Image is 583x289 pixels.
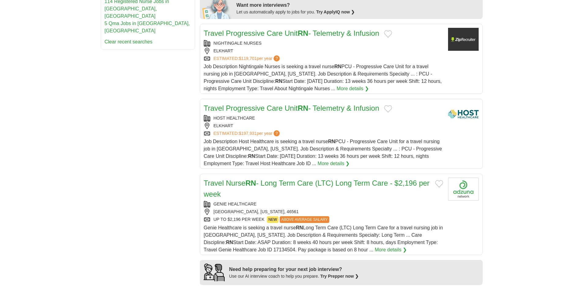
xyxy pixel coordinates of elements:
[274,55,280,61] span: ?
[239,56,256,61] span: $119,701
[214,55,281,62] a: ESTIMATED:$119,701per year?
[274,130,280,136] span: ?
[237,9,479,15] div: Let us automatically apply to jobs for you.
[384,105,392,113] button: Add to favorite jobs
[204,179,430,198] a: Travel NurseRN- Long Term Care (LTC) Long Term Care - $2,196 per week
[105,39,153,44] a: Clear recent searches
[296,225,303,230] strong: RN
[275,79,282,84] strong: RN
[316,9,355,14] a: Try ApplyIQ now ❯
[204,123,443,129] div: ELKHART
[229,266,359,273] div: Need help preparing for your next job interview?
[448,28,479,51] img: Company logo
[384,30,392,38] button: Add to favorite jobs
[245,179,256,187] strong: RN
[204,225,443,252] span: Genie Healthcare is seeking a travel nurse Long Term Care (LTC) Long Term Care for a travel nursi...
[448,103,479,126] img: Host Healthcare logo
[204,48,443,54] div: ELKHART
[204,201,443,207] div: GENIE HEALTHCARE
[204,40,443,46] div: NIGHTINGALE NURSES
[226,240,233,245] strong: RN
[237,2,479,9] div: Want more interviews?
[298,104,308,112] strong: RN
[239,131,256,136] span: $197,931
[214,130,281,137] a: ESTIMATED:$197,931per year?
[280,216,329,223] span: ABOVE AVERAGE SALARY
[214,116,255,120] a: HOST HEALTHCARE
[435,180,443,187] button: Add to favorite jobs
[337,85,369,92] a: More details ❯
[204,29,379,37] a: Travel Progressive Care UnitRN- Telemetry & Infusion
[318,160,350,167] a: More details ❯
[328,139,335,144] strong: RN
[248,154,255,159] strong: RN
[320,274,359,279] a: Try Prepper now ❯
[204,216,443,223] div: UP TO $2,196 PER WEEK
[267,216,278,223] span: NEW
[204,209,443,215] div: [GEOGRAPHIC_DATA], [US_STATE], 46561
[229,273,359,280] div: Use our AI interview coach to help you prepare.
[334,64,341,69] strong: RN
[448,178,479,201] img: Company logo
[204,139,442,166] span: Job Description Host Healthcare is seeking a travel nurse PCU - Progressive Care Unit for a trave...
[298,29,308,37] strong: RN
[204,64,442,91] span: Job Description Nightingale Nurses is seeking a travel nurse PCU - Progressive Care Unit for a tr...
[204,104,379,112] a: Travel Progressive Care UnitRN- Telemetry & Infusion
[105,21,190,33] a: 5 Qma Jobs in [GEOGRAPHIC_DATA], [GEOGRAPHIC_DATA]
[375,246,407,254] a: More details ❯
